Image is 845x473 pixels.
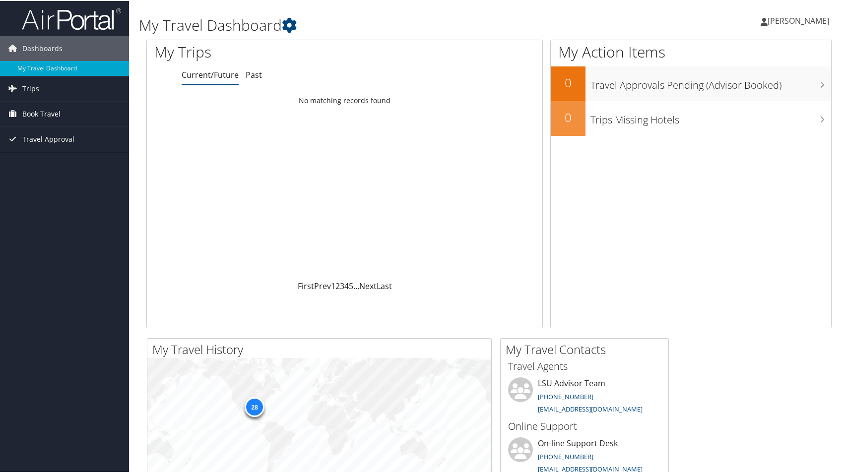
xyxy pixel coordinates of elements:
[551,65,831,100] a: 0Travel Approvals Pending (Advisor Booked)
[344,280,349,291] a: 4
[761,5,839,35] a: [PERSON_NAME]
[506,340,668,357] h2: My Travel Contacts
[590,107,831,126] h3: Trips Missing Hotels
[538,451,593,460] a: [PHONE_NUMBER]
[508,358,661,372] h3: Travel Agents
[182,68,239,79] a: Current/Future
[768,14,829,25] span: [PERSON_NAME]
[22,126,74,151] span: Travel Approval
[359,280,377,291] a: Next
[503,376,666,417] li: LSU Advisor Team
[246,68,262,79] a: Past
[154,41,370,61] h1: My Trips
[349,280,353,291] a: 5
[331,280,335,291] a: 1
[538,391,593,400] a: [PHONE_NUMBER]
[508,418,661,432] h3: Online Support
[245,396,264,416] div: 28
[551,100,831,135] a: 0Trips Missing Hotels
[551,41,831,61] h1: My Action Items
[22,101,61,125] span: Book Travel
[22,75,39,100] span: Trips
[551,108,585,125] h2: 0
[538,404,643,413] a: [EMAIL_ADDRESS][DOMAIN_NAME]
[152,340,491,357] h2: My Travel History
[353,280,359,291] span: …
[377,280,392,291] a: Last
[538,464,643,473] a: [EMAIL_ADDRESS][DOMAIN_NAME]
[22,6,121,30] img: airportal-logo.png
[590,72,831,91] h3: Travel Approvals Pending (Advisor Booked)
[340,280,344,291] a: 3
[314,280,331,291] a: Prev
[147,91,542,109] td: No matching records found
[551,73,585,90] h2: 0
[335,280,340,291] a: 2
[139,14,606,35] h1: My Travel Dashboard
[298,280,314,291] a: First
[22,35,63,60] span: Dashboards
